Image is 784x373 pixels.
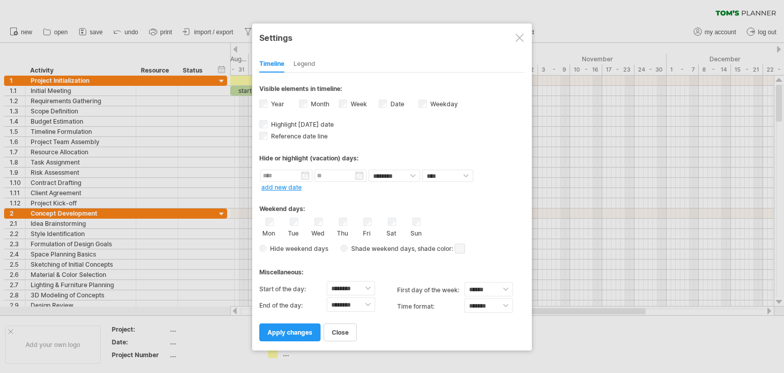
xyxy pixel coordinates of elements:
[428,100,458,108] label: Weekday
[388,100,404,108] label: Date
[293,56,315,73] div: Legend
[259,28,525,46] div: Settings
[259,85,525,96] div: Visible elements in timeline:
[269,121,334,128] span: Highlight [DATE] date
[332,329,349,336] span: close
[397,282,464,298] label: first day of the week:
[267,329,312,336] span: apply changes
[360,227,373,237] label: Fri
[455,244,465,253] span: click here to change the shade color
[409,227,422,237] label: Sun
[311,227,324,237] label: Wed
[259,297,327,314] label: End of the day:
[349,100,367,108] label: Week
[309,100,329,108] label: Month
[259,154,525,162] div: Hide or highlight (vacation) days:
[269,100,284,108] label: Year
[261,183,302,191] a: add new date
[324,323,357,341] a: close
[348,245,414,252] span: Shade weekend days
[262,227,275,237] label: Mon
[259,195,525,215] div: Weekend days:
[414,243,465,255] span: , shade color:
[385,227,398,237] label: Sat
[259,259,525,278] div: Miscellaneous:
[397,298,464,315] label: Time format:
[269,132,328,140] span: Reference date line
[266,245,328,252] span: Hide weekend days
[287,227,300,237] label: Tue
[259,56,284,73] div: Timeline
[259,281,327,297] label: Start of the day:
[259,323,321,341] a: apply changes
[336,227,349,237] label: Thu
